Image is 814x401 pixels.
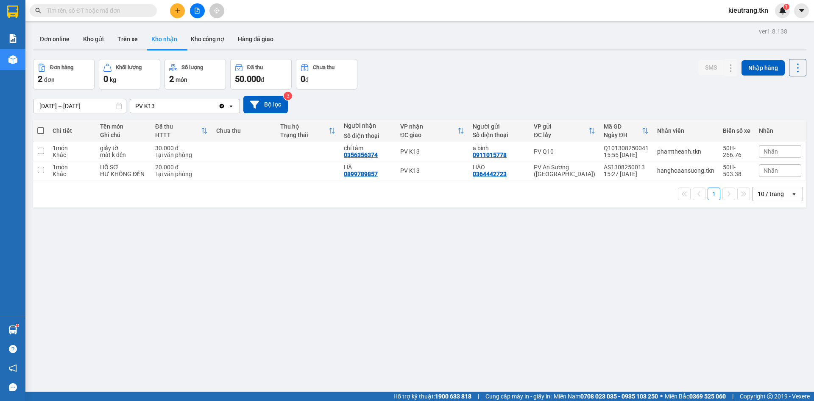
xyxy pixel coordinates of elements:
[53,145,92,151] div: 1 món
[530,120,599,142] th: Toggle SortBy
[47,6,147,15] input: Tìm tên, số ĐT hoặc mã đơn
[194,8,200,14] span: file-add
[216,127,272,134] div: Chưa thu
[33,59,95,90] button: Đơn hàng2đơn
[164,59,226,90] button: Số lượng2món
[604,132,642,138] div: Ngày ĐH
[155,151,208,158] div: Tại văn phòng
[473,171,507,177] div: 0364442723
[534,164,595,177] div: PV An Sương ([GEOGRAPHIC_DATA])
[473,164,525,171] div: HÀO
[660,395,663,398] span: ⚪️
[764,148,778,155] span: Nhãn
[791,191,797,197] svg: open
[779,7,786,14] img: icon-new-feature
[280,123,329,130] div: Thu hộ
[344,171,378,177] div: 0899789857
[228,103,234,109] svg: open
[209,3,224,18] button: aim
[135,102,155,110] div: PV K13
[344,132,391,139] div: Số điện thoại
[230,59,292,90] button: Đã thu50.000đ
[261,76,264,83] span: đ
[100,151,147,158] div: mất k đền
[16,324,19,327] sup: 1
[155,164,208,171] div: 20.000 đ
[759,127,801,134] div: Nhãn
[8,325,17,334] img: warehouse-icon
[99,59,160,90] button: Khối lượng0kg
[53,127,92,134] div: Chi tiết
[53,164,92,171] div: 1 món
[100,123,147,130] div: Tên món
[400,148,464,155] div: PV K13
[785,4,788,10] span: 1
[305,76,309,83] span: đ
[759,27,787,36] div: ver 1.8.138
[33,99,126,113] input: Select a date range.
[657,167,714,174] div: hanghoaansuong.tkn
[145,29,184,49] button: Kho nhận
[247,64,263,70] div: Đã thu
[9,364,17,372] span: notification
[478,392,479,401] span: |
[181,64,203,70] div: Số lượng
[155,132,201,138] div: HTTT
[473,145,525,151] div: a bình
[175,8,181,14] span: plus
[218,103,225,109] svg: Clear value
[155,171,208,177] div: Tại văn phòng
[231,29,280,49] button: Hàng đã giao
[8,34,17,43] img: solution-icon
[344,122,391,129] div: Người nhận
[313,64,335,70] div: Chưa thu
[116,64,142,70] div: Khối lượng
[190,3,205,18] button: file-add
[9,383,17,391] span: message
[296,59,357,90] button: Chưa thu0đ
[783,4,789,10] sup: 1
[723,127,750,134] div: Biển số xe
[151,120,212,142] th: Toggle SortBy
[534,148,595,155] div: PV Q10
[396,120,468,142] th: Toggle SortBy
[44,76,55,83] span: đơn
[344,164,391,171] div: HÀ
[723,164,750,177] div: 50H-503.38
[155,145,208,151] div: 30.000 đ
[50,64,73,70] div: Đơn hàng
[284,92,292,100] sup: 3
[235,74,261,84] span: 50.000
[38,74,42,84] span: 2
[798,7,806,14] span: caret-down
[400,132,457,138] div: ĐC giao
[722,5,775,16] span: kieutrang.tkn
[400,167,464,174] div: PV K13
[214,8,220,14] span: aim
[794,3,809,18] button: caret-down
[665,392,726,401] span: Miền Bắc
[243,96,288,113] button: Bộ lọc
[276,120,340,142] th: Toggle SortBy
[435,393,471,400] strong: 1900 633 818
[767,393,773,399] span: copyright
[485,392,552,401] span: Cung cấp máy in - giấy in:
[599,120,653,142] th: Toggle SortBy
[35,8,41,14] span: search
[657,127,714,134] div: Nhân viên
[7,6,18,18] img: logo-vxr
[732,392,733,401] span: |
[723,145,750,158] div: 50H-266.76
[170,3,185,18] button: plus
[176,76,187,83] span: món
[110,76,116,83] span: kg
[758,190,784,198] div: 10 / trang
[103,74,108,84] span: 0
[155,123,201,130] div: Đã thu
[604,145,649,151] div: Q101308250041
[100,171,147,177] div: HƯ KHÔNG ĐỀN
[100,164,147,171] div: HỒ SƠ
[344,145,391,151] div: chí tâm
[689,393,726,400] strong: 0369 525 060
